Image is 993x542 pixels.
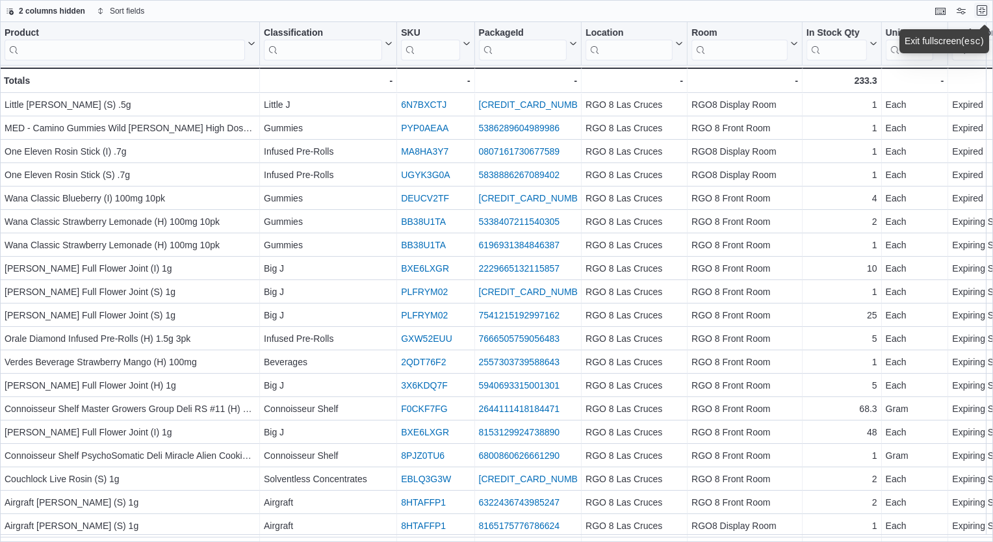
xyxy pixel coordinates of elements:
div: RGO 8 Front Room [691,237,798,253]
div: Verdes Beverage Strawberry Mango (H) 100mg [5,354,255,370]
div: RGO 8 Front Room [691,354,798,370]
div: RGO 8 Las Cruces [586,261,683,276]
a: 8HTAFFP1 [401,497,446,508]
div: RGO 8 Front Room [691,495,798,510]
div: 5 [806,378,877,393]
div: Each [886,518,944,534]
div: RGO 8 Las Cruces [586,495,683,510]
div: 2 [806,471,877,487]
div: - [586,73,683,88]
a: 2644111418184471 [479,404,560,414]
div: Little [PERSON_NAME] (S) .5g [5,97,255,112]
div: One Eleven Rosin Stick (I) .7g [5,144,255,159]
div: SKU [401,27,459,40]
span: Sort fields [110,6,144,16]
div: - [264,73,393,88]
div: Each [886,471,944,487]
div: RGO8 Display Room [691,97,798,112]
a: 2229665132115857 [479,263,560,274]
div: [PERSON_NAME] Full Flower Joint (S) 1g [5,307,255,323]
div: RGO 8 Las Cruces [586,518,683,534]
div: [PERSON_NAME] Full Flower Joint (I) 1g [5,261,255,276]
div: Gummies [264,120,393,136]
button: Exit fullscreen [974,3,990,18]
a: 5838886267089402 [479,170,560,180]
div: Airgraft [PERSON_NAME] (S) 1g [5,518,255,534]
a: GXW52EUU [401,333,452,344]
div: RGO 8 Front Room [691,307,798,323]
button: PackageId [479,27,578,60]
a: 7666505759056483 [479,333,560,344]
a: 6196931384846387 [479,240,560,250]
button: Unit Type [886,27,944,60]
div: Couchlock Live Rosin (S) 1g [5,471,255,487]
a: EBLQ3G3W [401,474,451,484]
div: Infused Pre-Rolls [264,331,393,346]
a: [CREDIT_CARD_NUMBER] [479,193,593,203]
div: Orale Diamond Infused Pre-Rolls (H) 1.5g 3pk [5,331,255,346]
div: Connoisseur Shelf [264,401,393,417]
div: One Eleven Rosin Stick (S) .7g [5,167,255,183]
kbd: esc [964,36,981,47]
button: Classification [264,27,393,60]
a: BXE6LXGR [401,427,449,437]
div: RGO 8 Front Room [691,424,798,440]
div: Big J [264,424,393,440]
div: PackageId [479,27,567,40]
div: Gram [886,448,944,463]
div: Solventless Concentrates [264,471,393,487]
div: 25 [806,307,877,323]
div: RGO 8 Front Room [691,401,798,417]
div: RGO 8 Las Cruces [586,120,683,136]
div: RGO 8 Las Cruces [586,378,683,393]
div: Exit fullscreen ( ) [905,34,984,48]
a: 2557303739588643 [479,357,560,367]
div: RGO 8 Front Room [691,471,798,487]
a: F0CKF7FG [401,404,448,414]
div: RGO 8 Las Cruces [586,424,683,440]
button: Display options [953,3,969,19]
div: [PERSON_NAME] Full Flower Joint (I) 1g [5,424,255,440]
div: RGO 8 Front Room [691,378,798,393]
div: Package URL [479,27,567,60]
div: Each [886,495,944,510]
a: DEUCV2TF [401,193,449,203]
div: Each [886,331,944,346]
div: Beverages [264,354,393,370]
div: RGO 8 Las Cruces [586,214,683,229]
div: Infused Pre-Rolls [264,167,393,183]
a: 8153129924738890 [479,427,560,437]
div: 1 [806,354,877,370]
a: [CREDIT_CARD_NUMBER] [479,287,593,297]
div: 233.3 [806,73,877,88]
a: 5338407211540305 [479,216,560,227]
a: 5386289604989986 [479,123,560,133]
a: 8HTAFFP1 [401,521,446,531]
div: RGO 8 Front Room [691,120,798,136]
a: [CREDIT_CARD_NUMBER] [479,99,593,110]
a: 8165175776786624 [479,521,560,531]
div: Airgraft [PERSON_NAME] (S) 1g [5,495,255,510]
a: 6N7BXCTJ [401,99,446,110]
div: RGO 8 Las Cruces [586,401,683,417]
div: 68.3 [806,401,877,417]
div: Each [886,237,944,253]
span: 2 columns hidden [19,6,85,16]
button: Room [691,27,798,60]
div: Totals [4,73,255,88]
div: In Stock Qty [806,27,867,60]
div: Connoisseur Shelf PsychoSomatic Deli Miracle Alien Cookies (H) Per 1g [5,448,255,463]
div: Big J [264,378,393,393]
a: 0807161730677589 [479,146,560,157]
a: PLFRYM02 [401,287,448,297]
div: Infused Pre-Rolls [264,144,393,159]
div: 2 [806,495,877,510]
div: RGO 8 Las Cruces [586,471,683,487]
div: Gummies [264,190,393,206]
div: - [886,73,944,88]
div: Airgraft [264,518,393,534]
a: PLFRYM02 [401,310,448,320]
div: Room [691,27,788,60]
a: BXE6LXGR [401,263,449,274]
div: Big J [264,284,393,300]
